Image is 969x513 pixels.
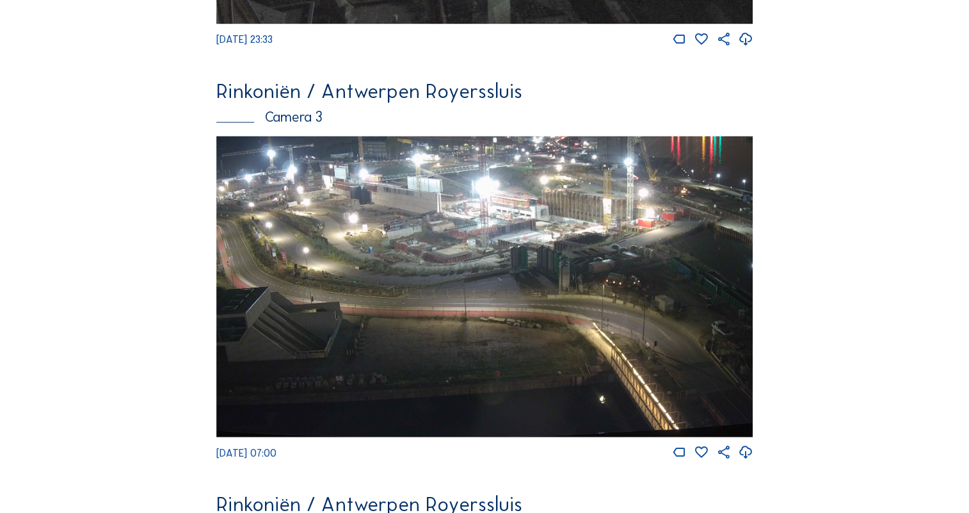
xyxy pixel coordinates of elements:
div: Camera 3 [216,110,752,124]
span: [DATE] 07:00 [216,446,276,459]
span: [DATE] 23:33 [216,33,273,45]
div: Rinkoniën / Antwerpen Royerssluis [216,81,752,101]
img: Image [216,136,752,437]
